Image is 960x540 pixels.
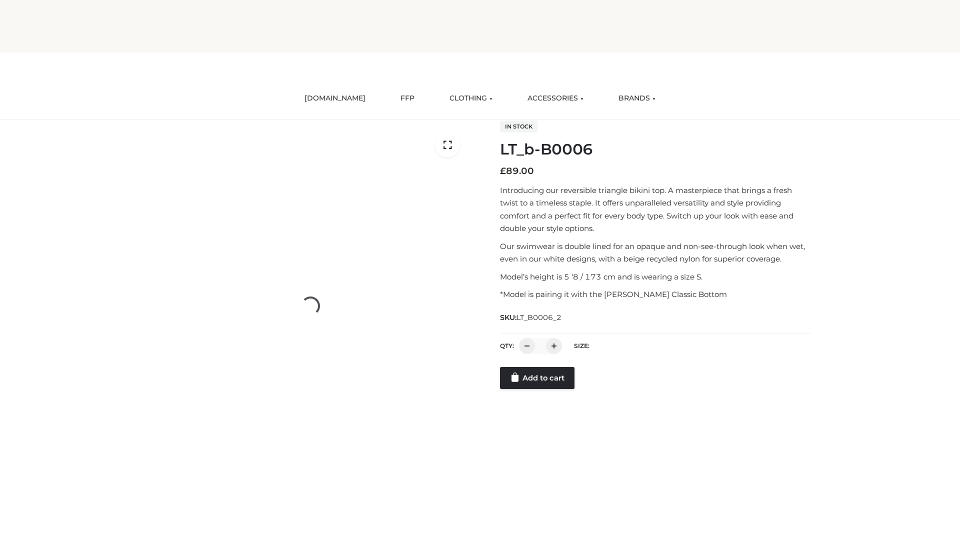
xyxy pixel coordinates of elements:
span: £ [500,165,506,176]
p: *Model is pairing it with the [PERSON_NAME] Classic Bottom [500,288,811,301]
a: BRANDS [611,87,663,109]
a: Add to cart [500,367,574,389]
h1: LT_b-B0006 [500,140,811,158]
p: Introducing our reversible triangle bikini top. A masterpiece that brings a fresh twist to a time... [500,184,811,235]
label: QTY: [500,342,514,349]
label: Size: [574,342,589,349]
a: [DOMAIN_NAME] [297,87,373,109]
a: ACCESSORIES [520,87,591,109]
p: Our swimwear is double lined for an opaque and non-see-through look when wet, even in our white d... [500,240,811,265]
a: CLOTHING [442,87,500,109]
span: SKU: [500,311,562,323]
span: In stock [500,120,537,132]
p: Model’s height is 5 ‘8 / 173 cm and is wearing a size S. [500,270,811,283]
a: FFP [393,87,422,109]
bdi: 89.00 [500,165,534,176]
span: LT_B0006_2 [516,313,561,322]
